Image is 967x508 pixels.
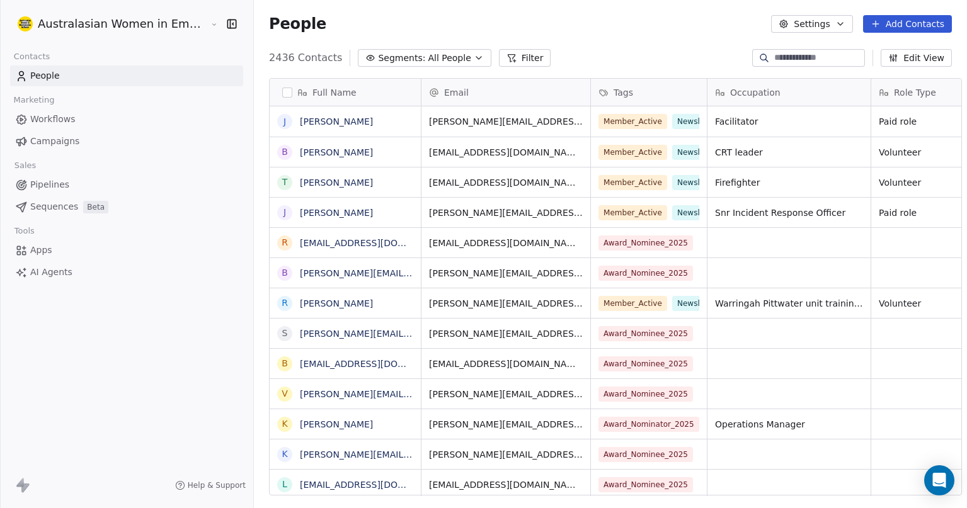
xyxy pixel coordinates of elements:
[771,15,852,33] button: Settings
[378,52,425,65] span: Segments:
[598,175,667,190] span: Member_Active
[269,50,342,65] span: 2436 Contacts
[598,145,667,160] span: Member_Active
[429,448,583,461] span: [PERSON_NAME][EMAIL_ADDRESS][PERSON_NAME][DOMAIN_NAME]
[282,387,288,400] div: v
[8,47,55,66] span: Contacts
[672,114,767,129] span: Newsletter_Subscriber
[10,262,243,283] a: AI Agents
[715,206,863,219] span: Snr Incident Response Officer
[38,16,207,32] span: Australasian Women in Emergencies Network
[282,478,287,491] div: l
[282,357,288,370] div: b
[300,329,600,339] a: [PERSON_NAME][EMAIL_ADDRESS][PERSON_NAME][DOMAIN_NAME]
[283,115,286,128] div: J
[598,447,693,462] span: Award_Nominee_2025
[282,417,287,431] div: K
[429,297,583,310] span: [PERSON_NAME][EMAIL_ADDRESS][DOMAIN_NAME]
[924,465,954,495] div: Open Intercom Messenger
[715,115,863,128] span: Facilitator
[300,208,373,218] a: [PERSON_NAME]
[15,13,201,35] button: Australasian Women in Emergencies Network
[282,296,288,310] div: R
[863,15,952,33] button: Add Contacts
[282,266,288,279] div: b
[282,327,288,340] div: s
[429,418,583,431] span: [PERSON_NAME][EMAIL_ADDRESS][DOMAIN_NAME]
[83,201,108,213] span: Beta
[598,326,693,341] span: Award_Nominee_2025
[421,79,590,106] div: Email
[672,145,767,160] span: Newsletter_Subscriber
[30,135,79,148] span: Campaigns
[598,114,667,129] span: Member_Active
[10,174,243,195] a: Pipelines
[30,178,69,191] span: Pipelines
[300,268,600,278] a: [PERSON_NAME][EMAIL_ADDRESS][PERSON_NAME][DOMAIN_NAME]
[283,206,286,219] div: J
[444,86,469,99] span: Email
[672,296,767,311] span: Newsletter_Subscriber
[715,418,863,431] span: Operations Manager
[30,69,60,82] span: People
[429,358,583,370] span: [EMAIL_ADDRESS][DOMAIN_NAME]
[598,477,693,492] span: Award_Nominee_2025
[312,86,357,99] span: Full Name
[30,200,78,213] span: Sequences
[672,175,767,190] span: Newsletter_Subscriber
[598,235,693,251] span: Award_Nominee_2025
[300,359,454,369] a: [EMAIL_ADDRESS][DOMAIN_NAME]
[269,14,326,33] span: People
[429,478,583,491] span: [EMAIL_ADDRESS][DOMAIN_NAME]
[715,297,863,310] span: Warringah Pittwater unit training officer
[270,79,421,106] div: Full Name
[429,237,583,249] span: [EMAIL_ADDRESS][DOMAIN_NAME]
[672,205,767,220] span: Newsletter_Subscriber
[30,266,72,279] span: AI Agents
[300,116,373,127] a: [PERSON_NAME]
[598,205,667,220] span: Member_Active
[429,176,583,189] span: [EMAIL_ADDRESS][DOMAIN_NAME]
[429,388,583,400] span: [PERSON_NAME][EMAIL_ADDRESS][DOMAIN_NAME]
[598,296,667,311] span: Member_Active
[188,480,246,490] span: Help & Support
[598,387,693,402] span: Award_Nominee_2025
[10,65,243,86] a: People
[282,145,288,159] div: B
[300,419,373,429] a: [PERSON_NAME]
[598,356,693,371] span: Award_Nominee_2025
[429,115,583,128] span: [PERSON_NAME][EMAIL_ADDRESS][DOMAIN_NAME]
[282,236,288,249] div: r
[300,449,600,460] a: [PERSON_NAME][EMAIL_ADDRESS][PERSON_NAME][DOMAIN_NAME]
[429,327,583,340] span: [PERSON_NAME][EMAIL_ADDRESS][PERSON_NAME][DOMAIN_NAME]
[9,222,40,240] span: Tools
[499,49,551,67] button: Filter
[614,86,633,99] span: Tags
[300,389,527,399] a: [PERSON_NAME][EMAIL_ADDRESS][DOMAIN_NAME]
[730,86,781,99] span: Occupation
[707,79,871,106] div: Occupation
[428,52,471,65] span: All People
[429,206,583,219] span: [PERSON_NAME][EMAIL_ADDRESS][PERSON_NAME][DOMAIN_NAME]
[30,113,76,126] span: Workflows
[881,49,952,67] button: Edit View
[715,146,863,159] span: CRT leader
[175,480,246,490] a: Help & Support
[591,79,707,106] div: Tags
[300,238,454,248] a: [EMAIL_ADDRESS][DOMAIN_NAME]
[282,176,288,189] div: T
[715,176,863,189] span: Firefighter
[300,480,454,490] a: [EMAIL_ADDRESS][DOMAIN_NAME]
[598,417,699,432] span: Award_Nominator_2025
[9,156,42,175] span: Sales
[270,106,421,496] div: grid
[8,91,60,110] span: Marketing
[894,86,936,99] span: Role Type
[10,196,243,217] a: SequencesBeta
[598,266,693,281] span: Award_Nominee_2025
[429,146,583,159] span: [EMAIL_ADDRESS][DOMAIN_NAME]
[30,244,52,257] span: Apps
[10,240,243,261] a: Apps
[300,147,373,157] a: [PERSON_NAME]
[282,448,287,461] div: k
